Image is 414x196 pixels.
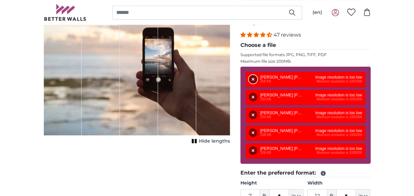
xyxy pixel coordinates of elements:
label: Width [307,180,370,186]
legend: Choose a file [240,41,371,49]
p: Maximum file size 200MB. [240,59,371,64]
label: Height [240,180,303,186]
span: 4.38 stars [240,32,273,38]
button: Hide lengths [190,137,230,146]
span: 47 reviews [273,32,301,38]
span: Hide lengths [199,138,230,145]
img: Betterwalls [44,4,87,21]
p: Supported file formats JPG, PNG, TIFF, PDF [240,52,371,57]
button: (en) [307,7,327,18]
legend: Enter the preferred format: [240,169,371,177]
